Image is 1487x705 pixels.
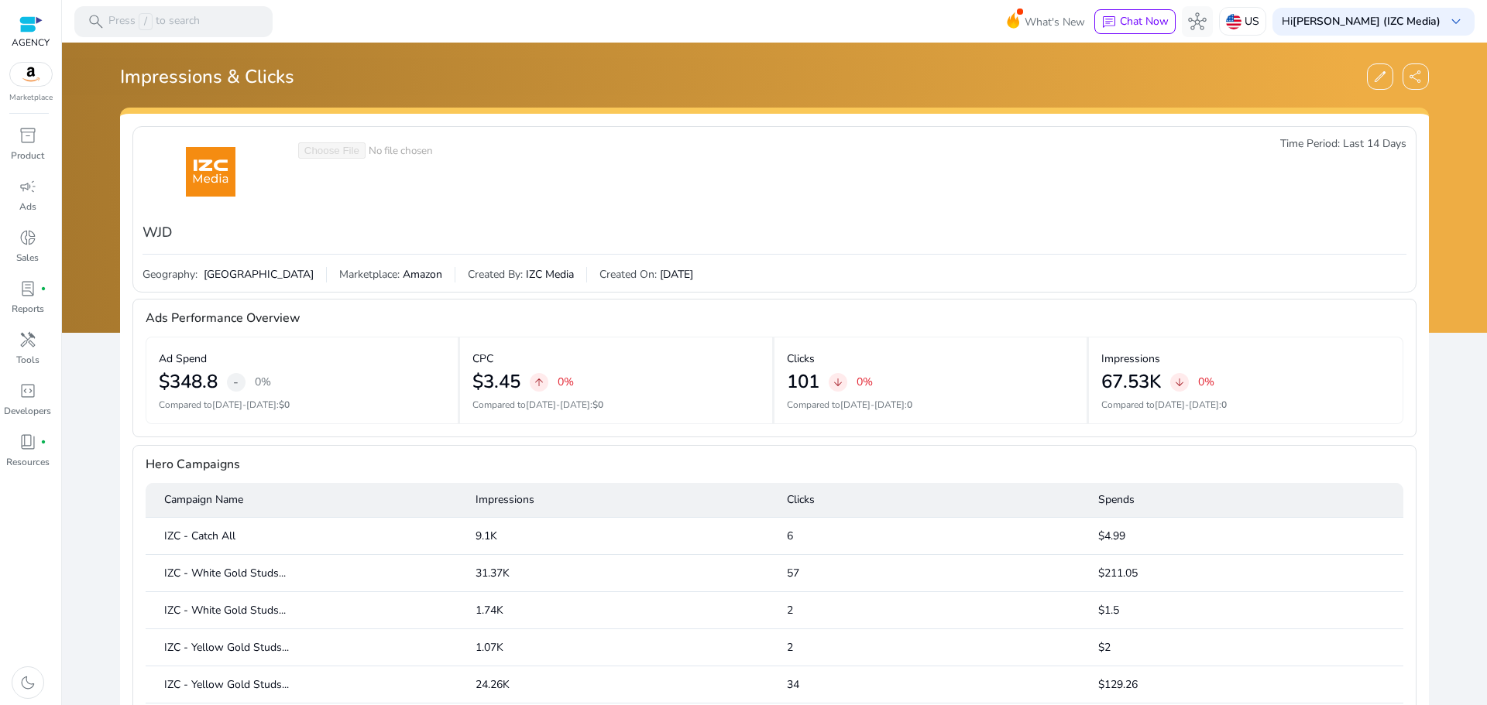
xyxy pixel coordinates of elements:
span: Last 14 Days [1343,136,1406,152]
span: donut_small [19,228,37,247]
p: CPC [472,351,493,367]
mat-cell: $1.5 [1086,592,1403,629]
span: [DATE]-[DATE] [212,399,276,411]
mat-cell: 34 [774,666,1086,703]
span: What's New [1025,9,1085,36]
mat-cell: 2 [774,592,1086,629]
mat-cell: 2 [774,629,1086,666]
p: 0% [558,374,574,390]
mat-cell: $129.26 [1086,666,1403,703]
p: 0% [1198,374,1214,390]
mat-cell: IZC - Yellow Gold Studs... [146,629,463,666]
span: [DATE]-[DATE] [1155,399,1219,411]
p: 0% [857,374,873,390]
mat-cell: $211.05 [1086,555,1403,592]
span: Created By: [468,267,523,282]
span: share [1408,69,1423,84]
mat-cell: 57 [774,555,1086,592]
span: Created On: [599,267,657,282]
span: Amazon [403,267,442,282]
span: code_blocks [19,382,37,400]
span: arrow_downward [1173,376,1186,388]
span: dark_mode [19,673,37,692]
mat-cell: $4.99 [1086,518,1403,555]
span: [GEOGRAPHIC_DATA] [201,267,314,282]
img: 4pwgvMIvx1gRiR9J0UTzLEHlMpr1_brand_f490520a-2fc1-4492-9d71-4f1bb4d6a972.jpeg [143,147,279,197]
span: $0 [279,399,290,411]
span: [DATE]-[DATE] [526,399,590,411]
b: [PERSON_NAME] (IZC Media) [1293,14,1441,29]
span: IZC Media [526,267,574,282]
span: WJD [143,221,172,243]
span: arrow_downward [832,376,844,388]
span: edit [1372,69,1388,84]
p: Resources [6,455,50,469]
span: Geography: [143,267,197,282]
p: Clicks [787,351,815,367]
span: Impressions & Clicks [120,64,294,89]
p: Product [11,149,44,163]
button: chatChat Now [1094,9,1176,34]
span: chat [1101,15,1117,30]
h2: $3.45 [472,371,520,393]
img: amazon.svg [10,63,52,86]
span: fiber_manual_record [40,286,46,292]
h2: 101 [787,371,819,393]
p: AGENCY [12,36,50,50]
span: arrow_upward [533,376,545,388]
mat-cell: 6 [774,518,1086,555]
p: Compared to : [472,398,760,412]
h2: $348.8 [159,371,218,393]
p: Compared to : [159,398,445,412]
span: book_4 [19,433,37,451]
span: campaign [19,177,37,196]
p: Hi [1282,16,1441,27]
span: lab_profile [19,279,37,298]
span: / [139,13,153,30]
span: [DATE] [660,267,693,282]
mat-cell: 1.07K [463,629,774,666]
span: [DATE]-[DATE] [840,399,905,411]
mat-cell: $2 [1086,629,1403,666]
mat-cell: IZC - White Gold Studs... [146,592,463,629]
mat-header-cell: Impressions [463,483,774,518]
span: Time Period: [1280,136,1340,152]
mat-cell: IZC - White Gold Studs... [146,555,463,592]
span: handyman [19,330,37,349]
span: - [233,373,239,392]
p: Tools [16,353,39,367]
p: Developers [4,404,51,418]
p: Reports [12,302,44,316]
img: us.svg [1226,14,1241,29]
p: Marketplace [9,92,53,104]
span: keyboard_arrow_down [1447,12,1465,31]
span: Chat Now [1120,14,1169,29]
p: Press to search [108,13,200,30]
mat-cell: 9.1K [463,518,774,555]
span: 0 [1221,399,1227,411]
span: Marketplace: [339,267,400,282]
span: Ads Performance Overview [146,306,300,330]
span: Hero Campaigns [146,452,240,477]
mat-cell: 31.37K [463,555,774,592]
h2: 67.53K [1101,371,1161,393]
button: hub [1182,6,1213,37]
span: search [87,12,105,31]
p: Ad Spend [159,351,207,367]
mat-header-cell: Campaign Name [146,483,463,518]
mat-cell: 1.74K [463,592,774,629]
mat-cell: IZC - Yellow Gold Studs... [146,666,463,703]
span: 0 [907,399,912,411]
span: hub [1188,12,1207,31]
mat-header-cell: Clicks [774,483,1086,518]
p: Impressions [1101,351,1160,367]
p: US [1245,8,1259,35]
span: fiber_manual_record [40,439,46,445]
p: Sales [16,251,39,265]
mat-cell: 24.26K [463,666,774,703]
p: 0% [255,374,271,390]
p: Compared to : [1101,398,1390,412]
p: Ads [19,200,36,214]
span: inventory_2 [19,126,37,145]
mat-cell: IZC - Catch All [146,518,463,555]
